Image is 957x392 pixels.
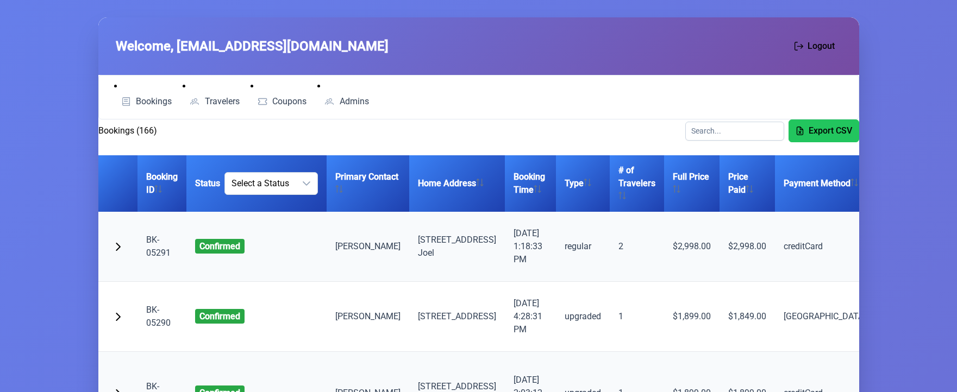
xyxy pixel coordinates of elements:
[327,155,409,212] th: Primary Contact
[116,36,389,56] span: Welcome, [EMAIL_ADDRESS][DOMAIN_NAME]
[317,80,376,110] li: Admins
[610,155,664,212] th: # of Travelers
[556,282,610,352] td: upgraded
[720,212,775,282] td: $2,998.00
[183,93,246,110] a: Travelers
[205,97,240,106] span: Travelers
[251,93,314,110] a: Coupons
[183,80,246,110] li: Travelers
[685,122,784,141] input: Search...
[789,119,859,142] button: Export CSV
[505,155,556,212] th: Booking Time
[775,212,874,282] td: creditCard
[775,282,874,352] td: [GEOGRAPHIC_DATA]
[775,155,874,212] th: Payment Method
[720,282,775,352] td: $1,849.00
[296,173,317,194] div: dropdown trigger
[664,155,720,212] th: Full Price
[317,93,376,110] a: Admins
[114,80,179,110] li: Bookings
[98,124,157,137] h2: Bookings (166)
[146,235,171,258] a: BK-05291
[556,155,610,212] th: Type
[664,282,720,352] td: $1,899.00
[327,282,409,352] td: [PERSON_NAME]
[114,93,179,110] a: Bookings
[340,97,369,106] span: Admins
[610,212,664,282] td: 2
[195,239,245,254] span: confirmed
[225,173,296,194] span: Select a Status
[556,212,610,282] td: regular
[137,155,186,212] th: Booking ID
[327,212,409,282] td: [PERSON_NAME]
[146,305,171,328] a: BK-05290
[409,212,505,282] td: [STREET_ADDRESS] Joel
[809,124,852,137] span: Export CSV
[409,282,505,352] td: [STREET_ADDRESS]
[409,155,505,212] th: Home Address
[272,97,307,106] span: Coupons
[720,155,775,212] th: Price Paid
[787,35,842,58] button: Logout
[610,282,664,352] td: 1
[136,97,172,106] span: Bookings
[505,282,556,352] td: [DATE] 4:28:31 PM
[251,80,314,110] li: Coupons
[195,309,245,324] span: confirmed
[664,212,720,282] td: $2,998.00
[195,172,318,195] div: Status
[505,212,556,282] td: [DATE] 1:18:33 PM
[808,40,835,53] span: Logout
